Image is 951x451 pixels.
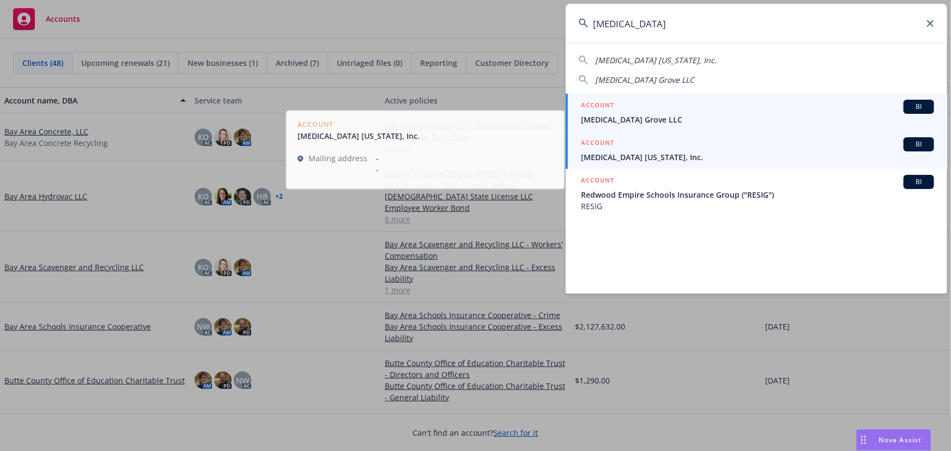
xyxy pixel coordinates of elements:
div: Drag to move [857,430,870,450]
a: ACCOUNTBI[MEDICAL_DATA] [US_STATE], Inc. [566,131,947,169]
span: Redwood Empire Schools Insurance Group ("RESIG") [581,189,934,200]
span: [MEDICAL_DATA] [US_STATE], Inc. [595,55,717,65]
span: [MEDICAL_DATA] Grove LLC [581,114,934,125]
input: Search... [566,4,947,43]
span: Nova Assist [879,435,922,444]
span: BI [908,177,930,187]
span: [MEDICAL_DATA] Grove LLC [595,75,694,85]
button: Nova Assist [856,429,931,451]
span: RESIG [581,200,934,212]
h5: ACCOUNT [581,137,614,150]
span: [MEDICAL_DATA] [US_STATE], Inc. [581,151,934,163]
h5: ACCOUNT [581,100,614,113]
span: BI [908,102,930,112]
a: ACCOUNTBI[MEDICAL_DATA] Grove LLC [566,94,947,131]
span: BI [908,139,930,149]
a: ACCOUNTBIRedwood Empire Schools Insurance Group ("RESIG")RESIG [566,169,947,218]
h5: ACCOUNT [581,175,614,188]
